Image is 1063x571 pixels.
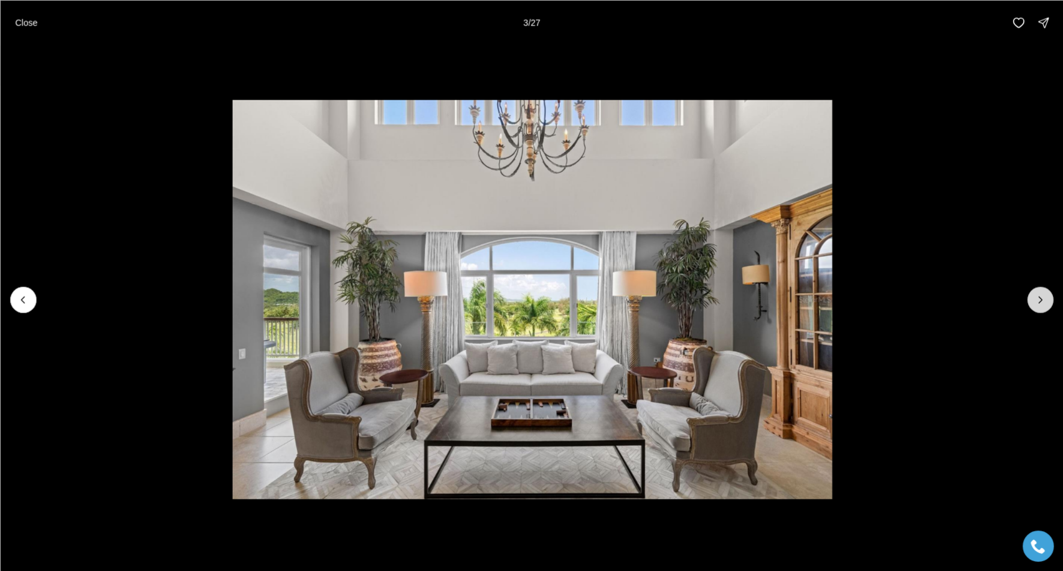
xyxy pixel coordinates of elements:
[1027,286,1053,313] button: Next slide
[15,17,37,27] p: Close
[523,17,540,27] p: 3 / 27
[10,286,36,313] button: Previous slide
[7,10,45,35] button: Close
